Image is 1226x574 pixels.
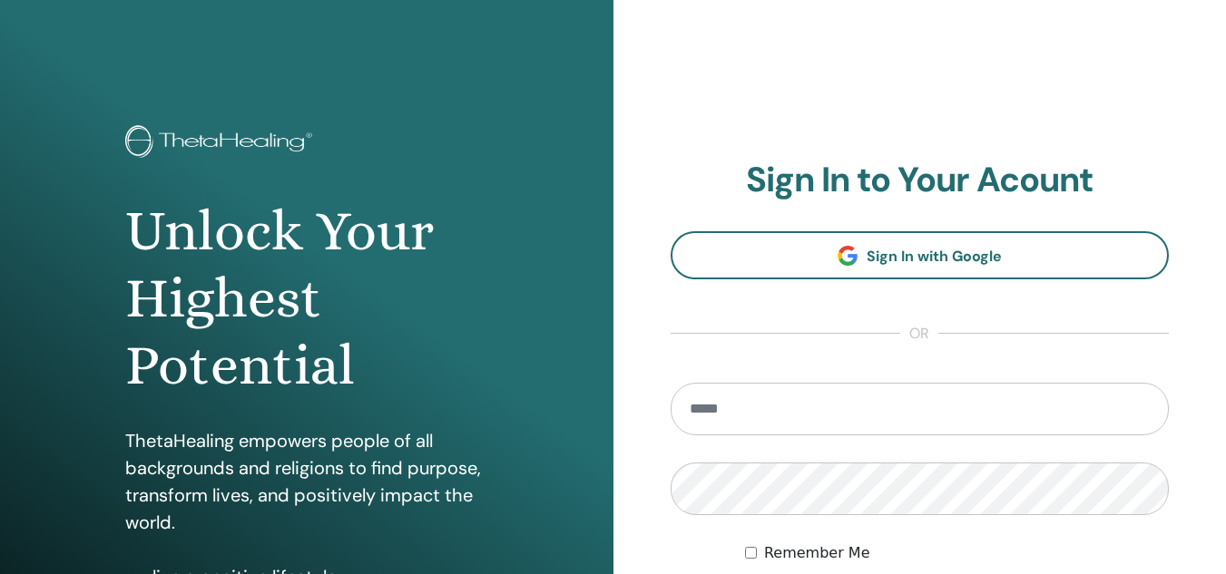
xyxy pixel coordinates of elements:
h2: Sign In to Your Acount [671,160,1170,201]
p: ThetaHealing empowers people of all backgrounds and religions to find purpose, transform lives, a... [125,427,488,536]
label: Remember Me [764,542,870,564]
span: Sign In with Google [867,247,1002,266]
span: or [900,323,938,345]
a: Sign In with Google [671,231,1170,279]
div: Keep me authenticated indefinitely or until I manually logout [745,542,1169,564]
h1: Unlock Your Highest Potential [125,198,488,400]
